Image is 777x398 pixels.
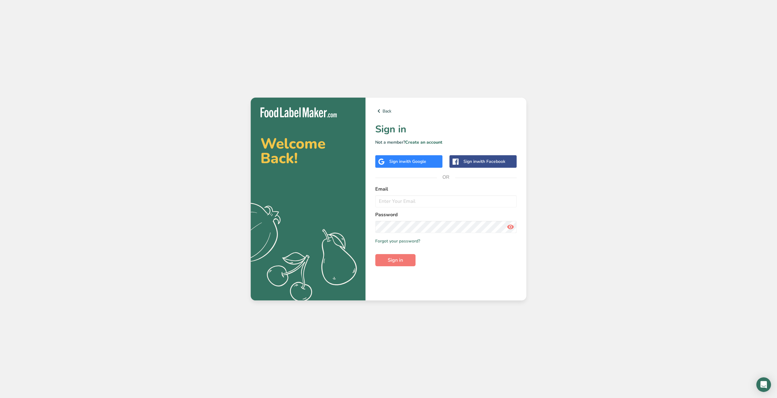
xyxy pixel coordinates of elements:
[375,211,517,218] label: Password
[405,139,442,145] a: Create an account
[375,139,517,145] p: Not a member?
[375,254,416,266] button: Sign in
[437,168,455,186] span: OR
[463,158,505,165] div: Sign in
[375,185,517,193] label: Email
[388,256,403,264] span: Sign in
[375,107,517,115] a: Back
[375,122,517,137] h1: Sign in
[756,377,771,392] div: Open Intercom Messenger
[260,107,337,117] img: Food Label Maker
[402,159,426,164] span: with Google
[375,195,517,207] input: Enter Your Email
[477,159,505,164] span: with Facebook
[260,136,356,166] h2: Welcome Back!
[389,158,426,165] div: Sign in
[375,238,420,244] a: Forgot your password?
